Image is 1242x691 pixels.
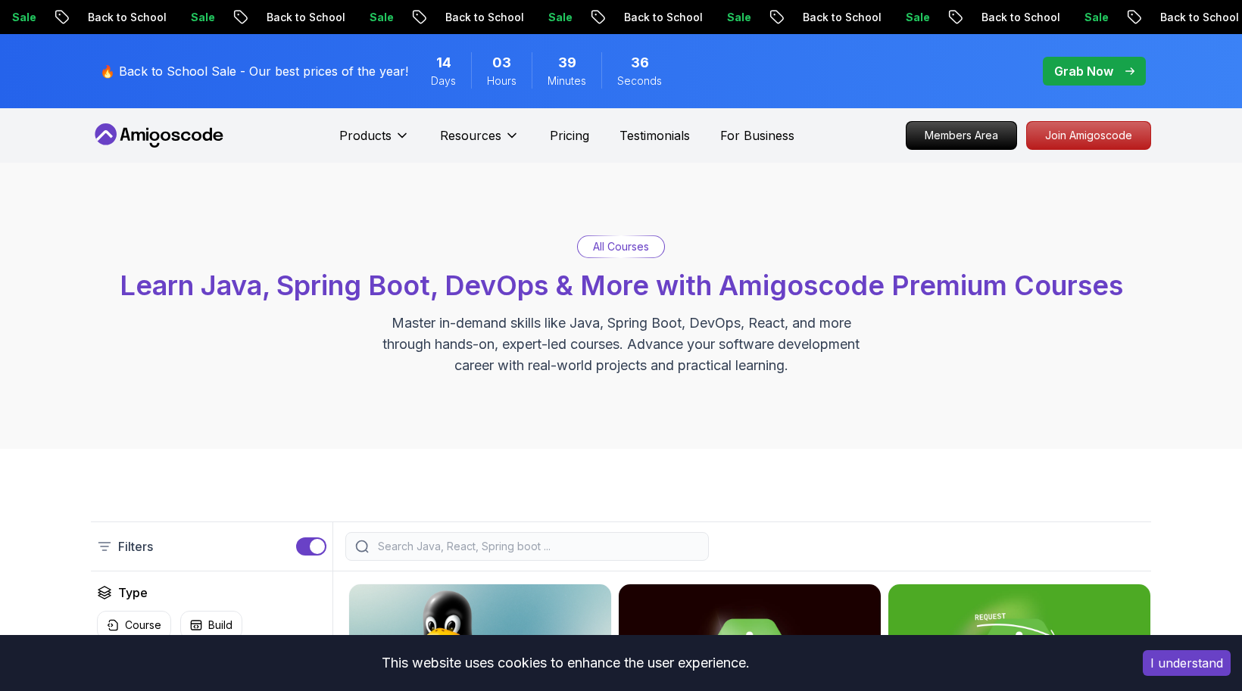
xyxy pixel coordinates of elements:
[11,646,1120,680] div: This website uses cookies to enhance the user experience.
[375,539,699,554] input: Search Java, React, Spring boot ...
[125,618,161,633] p: Course
[1054,62,1113,80] p: Grab Now
[868,10,971,25] p: Back to School
[332,10,435,25] p: Back to School
[77,10,126,25] p: Sale
[367,313,875,376] p: Master in-demand skills like Java, Spring Boot, DevOps, React, and more through hands-on, expert-...
[907,122,1016,149] p: Members Area
[1047,10,1150,25] p: Back to School
[689,10,792,25] p: Back to School
[510,10,613,25] p: Back to School
[492,52,511,73] span: 3 Hours
[1027,122,1150,149] p: Join Amigoscode
[792,10,841,25] p: Sale
[487,73,516,89] span: Hours
[339,126,410,157] button: Products
[440,126,501,145] p: Resources
[1026,121,1151,150] a: Join Amigoscode
[558,52,576,73] span: 39 Minutes
[118,537,153,556] p: Filters
[720,126,794,145] a: For Business
[1143,650,1231,676] button: Accept cookies
[619,126,690,145] a: Testimonials
[118,584,148,602] h2: Type
[208,618,232,633] p: Build
[971,10,1019,25] p: Sale
[100,62,408,80] p: 🔥 Back to School Sale - Our best prices of the year!
[256,10,304,25] p: Sale
[548,73,586,89] span: Minutes
[180,611,242,640] button: Build
[1150,10,1198,25] p: Sale
[435,10,483,25] p: Sale
[906,121,1017,150] a: Members Area
[593,239,649,254] p: All Courses
[153,10,256,25] p: Back to School
[617,73,662,89] span: Seconds
[97,611,171,640] button: Course
[431,73,456,89] span: Days
[120,269,1123,302] span: Learn Java, Spring Boot, DevOps & More with Amigoscode Premium Courses
[631,52,649,73] span: 36 Seconds
[440,126,520,157] button: Resources
[436,52,451,73] span: 14 Days
[550,126,589,145] a: Pricing
[339,126,392,145] p: Products
[613,10,662,25] p: Sale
